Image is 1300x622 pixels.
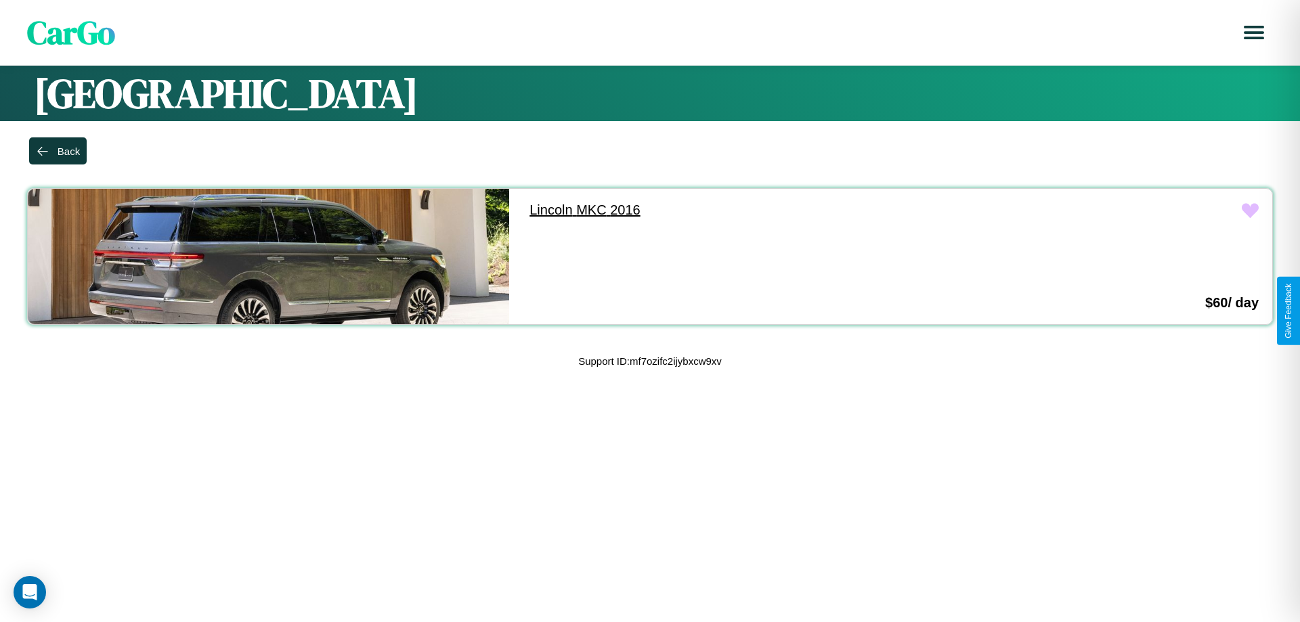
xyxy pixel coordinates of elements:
span: CarGo [27,10,115,55]
p: Support ID: mf7ozifc2ijybxcw9xv [578,352,722,370]
a: Lincoln MKC 2016 [516,189,997,231]
h3: $ 60 / day [1205,295,1259,311]
div: Back [58,146,80,157]
button: Open menu [1235,14,1273,51]
div: Give Feedback [1284,284,1293,338]
h1: [GEOGRAPHIC_DATA] [34,66,1266,121]
div: Open Intercom Messenger [14,576,46,608]
button: Back [29,137,87,164]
